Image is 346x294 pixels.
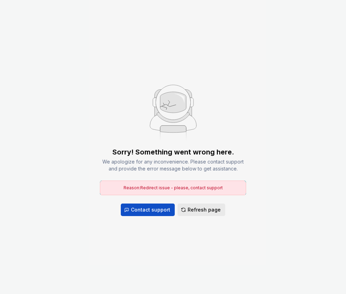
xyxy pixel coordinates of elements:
[112,147,234,157] div: Sorry! Something went wrong here.
[100,158,246,172] div: We apologize for any inconvenience. Please contact support and provide the error message below to...
[124,185,223,190] span: Reason: Redirect issue - please, contact support
[178,204,225,216] button: Refresh page
[131,206,170,213] span: Contact support
[121,204,175,216] button: Contact support
[188,206,221,213] span: Refresh page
